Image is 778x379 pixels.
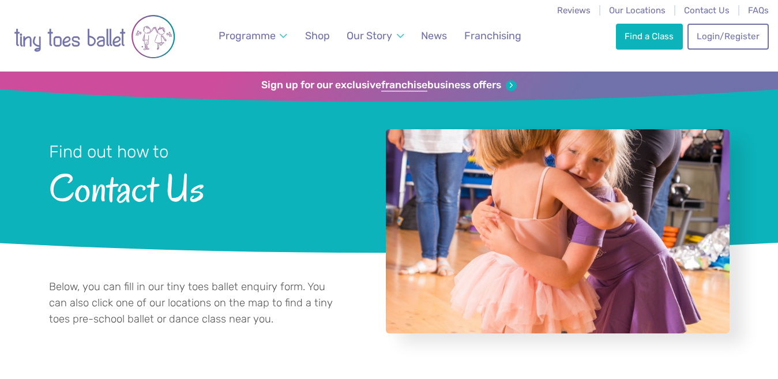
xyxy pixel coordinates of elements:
span: Programme [219,29,276,42]
img: tiny toes ballet [14,7,175,66]
span: Shop [305,29,330,42]
a: Franchising [459,23,527,49]
span: News [421,29,447,42]
a: Sign up for our exclusivefranchisebusiness offers [261,79,517,92]
span: Our Story [347,29,392,42]
a: Shop [300,23,335,49]
a: Contact Us [684,5,730,16]
a: Login/Register [687,24,768,49]
a: Reviews [557,5,591,16]
a: Find a Class [616,24,683,49]
a: Our Locations [609,5,666,16]
a: Programme [213,23,293,49]
a: Our Story [341,23,409,49]
a: FAQs [748,5,769,16]
p: Below, you can fill in our tiny toes ballet enquiry form. You can also click one of our locations... [49,279,335,327]
span: Contact Us [49,163,355,210]
strong: franchise [381,79,427,92]
a: News [416,23,452,49]
span: Franchising [464,29,521,42]
small: Find out how to [49,142,168,162]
